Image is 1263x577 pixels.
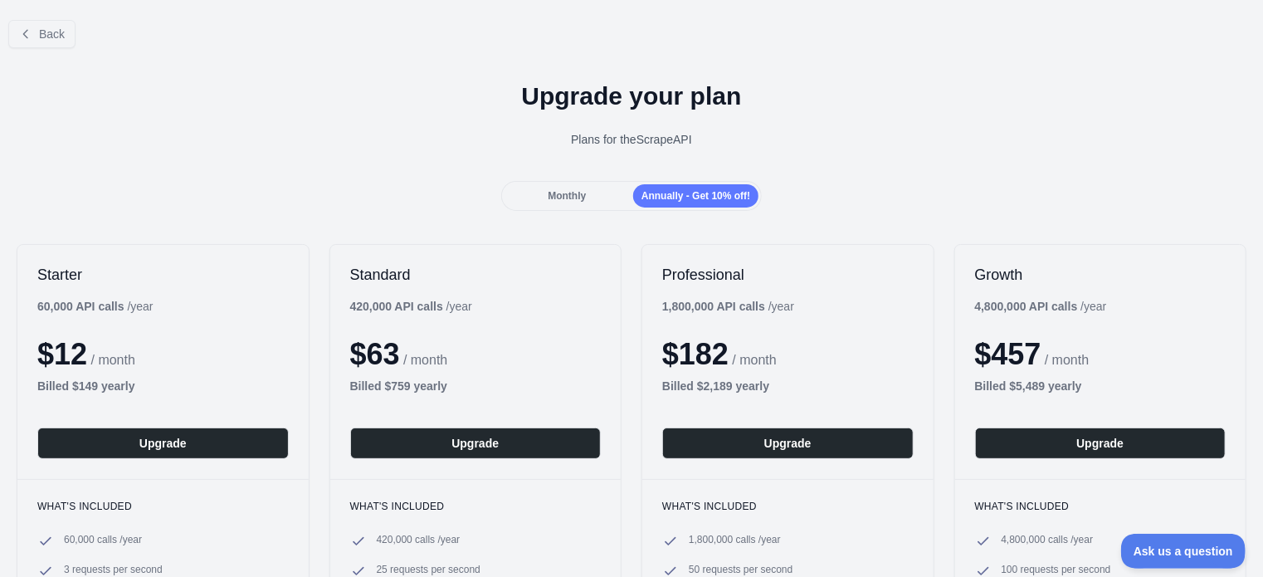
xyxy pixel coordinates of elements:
[975,300,1078,313] b: 4,800,000 API calls
[1121,534,1246,569] iframe: Toggle Customer Support
[975,337,1041,371] span: $ 457
[662,300,765,313] b: 1,800,000 API calls
[662,265,914,285] h2: Professional
[350,265,602,285] h2: Standard
[975,265,1226,285] h2: Growth
[350,298,472,315] div: / year
[662,337,729,371] span: $ 182
[975,298,1107,315] div: / year
[662,298,794,315] div: / year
